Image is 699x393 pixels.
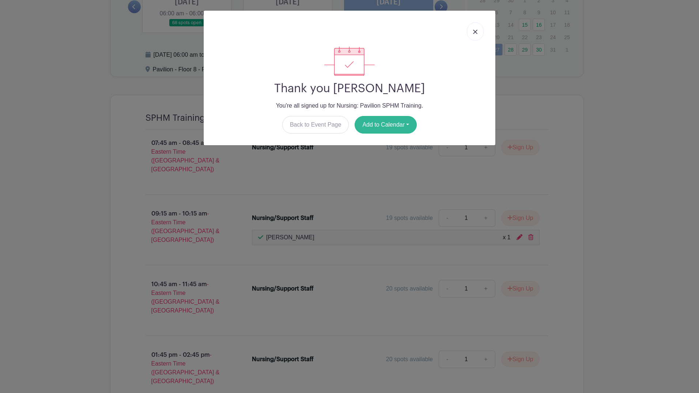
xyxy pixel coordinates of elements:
a: Back to Event Page [282,116,349,134]
img: signup_complete-c468d5dda3e2740ee63a24cb0ba0d3ce5d8a4ecd24259e683200fb1569d990c8.svg [324,46,375,76]
button: Add to Calendar [355,116,417,134]
p: You're all signed up for Nursing: Pavilion SPHM Training. [209,101,490,110]
h2: Thank you [PERSON_NAME] [209,82,490,96]
img: close_button-5f87c8562297e5c2d7936805f587ecaba9071eb48480494691a3f1689db116b3.svg [473,30,477,34]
